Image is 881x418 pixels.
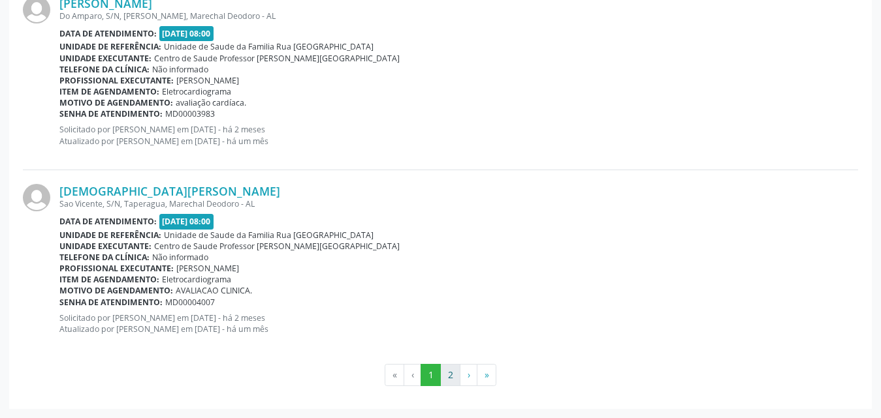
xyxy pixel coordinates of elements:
[59,274,159,285] b: Item de agendamento:
[59,198,858,209] div: Sao Vicente, S/N, Taperagua, Marechal Deodoro - AL
[59,263,174,274] b: Profissional executante:
[59,53,152,64] b: Unidade executante:
[152,64,208,75] span: Não informado
[164,41,374,52] span: Unidade de Saude da Familia Rua [GEOGRAPHIC_DATA]
[165,297,215,308] span: MD00004007
[460,364,477,386] button: Go to next page
[421,364,441,386] button: Go to page 1
[59,241,152,252] b: Unidade executante:
[59,124,858,146] p: Solicitado por [PERSON_NAME] em [DATE] - há 2 meses Atualizado por [PERSON_NAME] em [DATE] - há u...
[59,108,163,119] b: Senha de atendimento:
[59,10,858,22] div: Do Amparo, S/N, [PERSON_NAME], Marechal Deodoro - AL
[59,86,159,97] b: Item de agendamento:
[176,263,239,274] span: [PERSON_NAME]
[176,285,252,296] span: AVALIACAO CLINICA.
[59,252,150,263] b: Telefone da clínica:
[159,214,214,229] span: [DATE] 08:00
[59,64,150,75] b: Telefone da clínica:
[59,285,173,296] b: Motivo de agendamento:
[176,97,246,108] span: avaliação cardíaca.
[59,41,161,52] b: Unidade de referência:
[59,97,173,108] b: Motivo de agendamento:
[59,230,161,241] b: Unidade de referência:
[440,364,460,386] button: Go to page 2
[59,312,858,335] p: Solicitado por [PERSON_NAME] em [DATE] - há 2 meses Atualizado por [PERSON_NAME] em [DATE] - há u...
[154,53,400,64] span: Centro de Saude Professor [PERSON_NAME][GEOGRAPHIC_DATA]
[59,28,157,39] b: Data de atendimento:
[59,184,280,198] a: [DEMOGRAPHIC_DATA][PERSON_NAME]
[162,274,231,285] span: Eletrocardiograma
[176,75,239,86] span: [PERSON_NAME]
[23,364,858,386] ul: Pagination
[154,241,400,252] span: Centro de Saude Professor [PERSON_NAME][GEOGRAPHIC_DATA]
[23,184,50,211] img: img
[59,75,174,86] b: Profissional executante:
[59,297,163,308] b: Senha de atendimento:
[164,230,374,241] span: Unidade de Saude da Familia Rua [GEOGRAPHIC_DATA]
[59,216,157,227] b: Data de atendimento:
[477,364,496,386] button: Go to last page
[159,26,214,41] span: [DATE] 08:00
[152,252,208,263] span: Não informado
[162,86,231,97] span: Eletrocardiograma
[165,108,215,119] span: MD00003983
